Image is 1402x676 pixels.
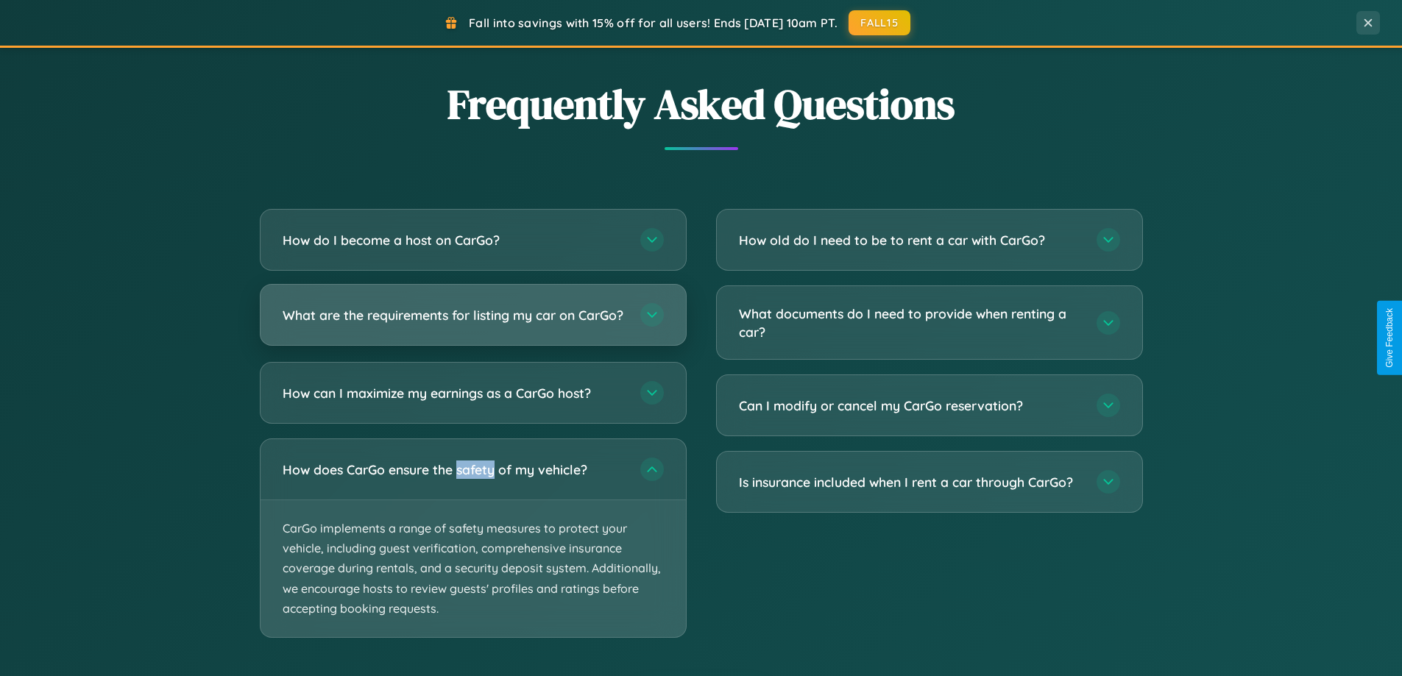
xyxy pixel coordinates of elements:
h3: How can I maximize my earnings as a CarGo host? [283,384,626,402]
p: CarGo implements a range of safety measures to protect your vehicle, including guest verification... [261,500,686,637]
h3: What documents do I need to provide when renting a car? [739,305,1082,341]
h3: Can I modify or cancel my CarGo reservation? [739,396,1082,415]
h3: How old do I need to be to rent a car with CarGo? [739,231,1082,249]
h3: How does CarGo ensure the safety of my vehicle? [283,460,626,479]
span: Fall into savings with 15% off for all users! Ends [DATE] 10am PT. [469,15,838,30]
h2: Frequently Asked Questions [260,76,1143,132]
button: FALL15 [849,10,910,35]
h3: How do I become a host on CarGo? [283,231,626,249]
h3: What are the requirements for listing my car on CarGo? [283,306,626,324]
h3: Is insurance included when I rent a car through CarGo? [739,473,1082,491]
div: Give Feedback [1384,308,1395,368]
